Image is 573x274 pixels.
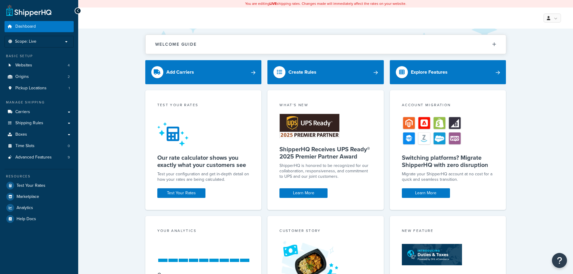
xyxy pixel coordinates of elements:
span: 0 [68,143,70,149]
a: Dashboard [5,21,74,32]
div: Create Rules [288,68,316,76]
a: Create Rules [267,60,384,84]
h5: Our rate calculator shows you exactly what your customers see [157,154,250,168]
li: Advanced Features [5,152,74,163]
div: Customer Story [279,228,372,235]
li: Pickup Locations [5,83,74,94]
a: Test Your Rates [5,180,74,191]
span: Dashboard [15,24,36,29]
a: Learn More [279,188,328,198]
span: Scope: Live [15,39,36,44]
h5: Switching platforms? Migrate ShipperHQ with zero disruption [402,154,494,168]
div: Account Migration [402,102,494,109]
span: Time Slots [15,143,35,149]
b: LIVE [270,1,277,6]
a: Shipping Rules [5,118,74,129]
div: Test your configuration and get in-depth detail on how your rates are being calculated. [157,171,250,182]
span: Analytics [17,205,33,211]
p: ShipperHQ is honored to be recognized for our collaboration, responsiveness, and commitment to UP... [279,163,372,179]
a: Time Slots0 [5,140,74,152]
li: Time Slots [5,140,74,152]
div: Migrate your ShipperHQ account at no cost for a quick and seamless transition. [402,171,494,182]
span: 1 [69,86,70,91]
div: What's New [279,102,372,109]
span: Pickup Locations [15,86,47,91]
a: Analytics [5,202,74,213]
span: 4 [68,63,70,68]
span: Test Your Rates [17,183,45,188]
h2: Welcome Guide [155,42,197,47]
a: Help Docs [5,214,74,224]
button: Open Resource Center [552,253,567,268]
a: Pickup Locations1 [5,83,74,94]
span: Shipping Rules [15,121,43,126]
a: Boxes [5,129,74,140]
span: Advanced Features [15,155,52,160]
span: Origins [15,74,29,79]
a: Origins2 [5,71,74,82]
div: Resources [5,174,74,179]
div: Add Carriers [166,68,194,76]
a: Learn More [402,188,450,198]
li: Origins [5,71,74,82]
span: 9 [68,155,70,160]
span: Websites [15,63,32,68]
span: Boxes [15,132,27,137]
a: Test Your Rates [157,188,205,198]
button: Welcome Guide [146,35,506,54]
span: Carriers [15,109,30,115]
div: Basic Setup [5,54,74,59]
a: Marketplace [5,191,74,202]
a: Websites4 [5,60,74,71]
div: New Feature [402,228,494,235]
div: Manage Shipping [5,100,74,105]
div: Your Analytics [157,228,250,235]
li: Websites [5,60,74,71]
a: Explore Features [390,60,506,84]
span: Help Docs [17,217,36,222]
h5: ShipperHQ Receives UPS Ready® 2025 Premier Partner Award [279,146,372,160]
span: 2 [68,74,70,79]
a: Add Carriers [145,60,262,84]
span: Marketplace [17,194,39,199]
div: Test your rates [157,102,250,109]
div: Explore Features [411,68,448,76]
a: Advanced Features9 [5,152,74,163]
a: Carriers [5,106,74,118]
